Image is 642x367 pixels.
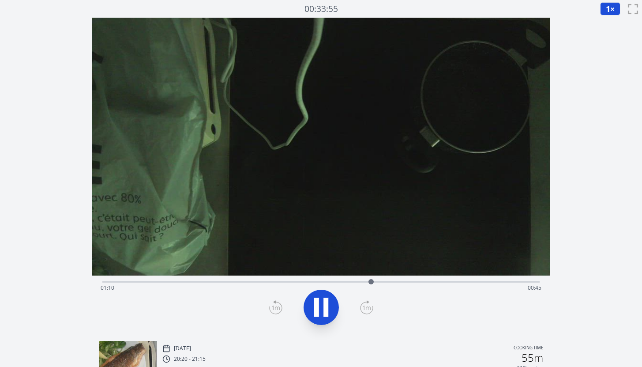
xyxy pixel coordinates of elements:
a: 00:33:55 [304,3,338,15]
span: 1 [606,4,610,14]
p: 20:20 - 21:15 [174,356,206,363]
p: [DATE] [174,345,191,352]
button: 1× [600,2,620,15]
p: Cooking time [514,344,543,352]
h2: 55m [522,352,543,363]
span: 00:45 [528,284,541,291]
span: 01:10 [101,284,114,291]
